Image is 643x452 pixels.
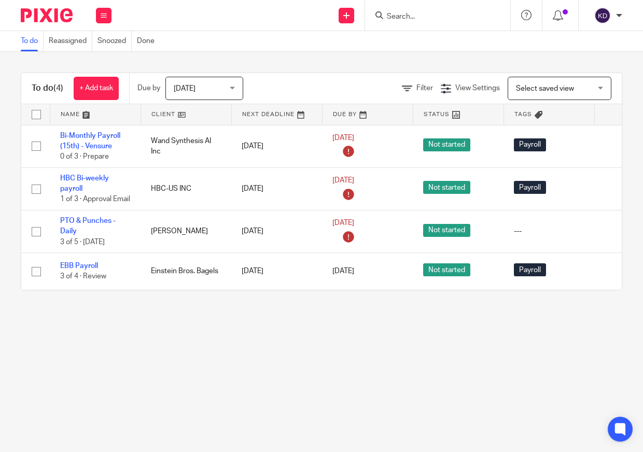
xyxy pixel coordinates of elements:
[332,267,354,275] span: [DATE]
[386,12,479,22] input: Search
[60,217,116,235] a: PTO & Punches - Daily
[514,226,584,236] div: ---
[231,210,322,252] td: [DATE]
[74,77,119,100] a: + Add task
[21,31,44,51] a: To do
[141,125,231,167] td: Wand Synthesis AI Inc
[514,263,546,276] span: Payroll
[332,219,354,227] span: [DATE]
[53,84,63,92] span: (4)
[60,132,120,150] a: Bi-Monthly Payroll (15th) - Vensure
[32,83,63,94] h1: To do
[137,31,160,51] a: Done
[21,8,73,22] img: Pixie
[97,31,132,51] a: Snoozed
[141,167,231,210] td: HBC-US INC
[60,153,109,160] span: 0 of 3 · Prepare
[231,253,322,290] td: [DATE]
[174,85,195,92] span: [DATE]
[594,7,611,24] img: svg%3E
[423,224,470,237] span: Not started
[60,196,130,203] span: 1 of 3 · Approval Email
[423,138,470,151] span: Not started
[332,177,354,184] span: [DATE]
[141,210,231,252] td: [PERSON_NAME]
[516,85,574,92] span: Select saved view
[455,84,500,92] span: View Settings
[141,253,231,290] td: Einstein Bros. Bagels
[60,273,106,280] span: 3 of 4 · Review
[231,167,322,210] td: [DATE]
[137,83,160,93] p: Due by
[514,181,546,194] span: Payroll
[423,263,470,276] span: Not started
[332,134,354,142] span: [DATE]
[514,111,532,117] span: Tags
[514,138,546,151] span: Payroll
[60,238,105,246] span: 3 of 5 · [DATE]
[49,31,92,51] a: Reassigned
[60,175,109,192] a: HBC Bi-weekly payroll
[60,262,98,270] a: EBB Payroll
[231,125,322,167] td: [DATE]
[416,84,433,92] span: Filter
[423,181,470,194] span: Not started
